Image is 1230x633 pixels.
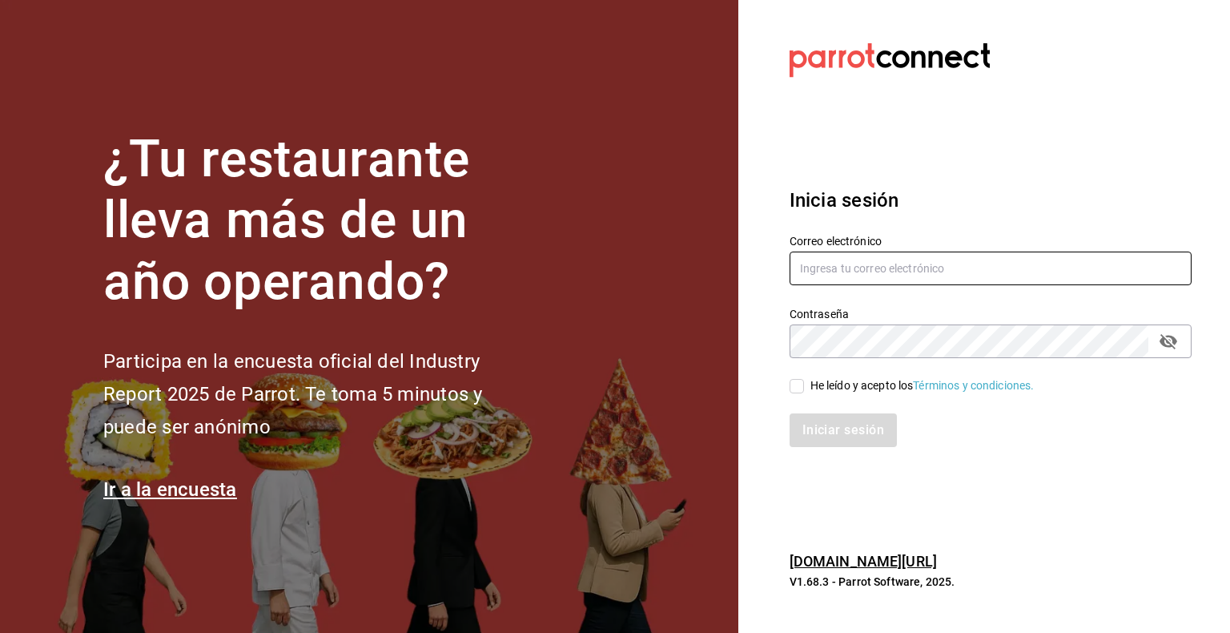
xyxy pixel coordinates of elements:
a: Ir a la encuesta [103,478,237,501]
p: V1.68.3 - Parrot Software, 2025. [790,574,1192,590]
div: He leído y acepto los [810,377,1035,394]
a: Términos y condiciones. [913,379,1034,392]
h3: Inicia sesión [790,186,1192,215]
input: Ingresa tu correo electrónico [790,252,1192,285]
a: [DOMAIN_NAME][URL] [790,553,937,570]
h1: ¿Tu restaurante lleva más de un año operando? [103,129,536,313]
label: Correo electrónico [790,235,1192,246]
label: Contraseña [790,308,1192,319]
button: passwordField [1155,328,1182,355]
h2: Participa en la encuesta oficial del Industry Report 2025 de Parrot. Te toma 5 minutos y puede se... [103,345,536,443]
